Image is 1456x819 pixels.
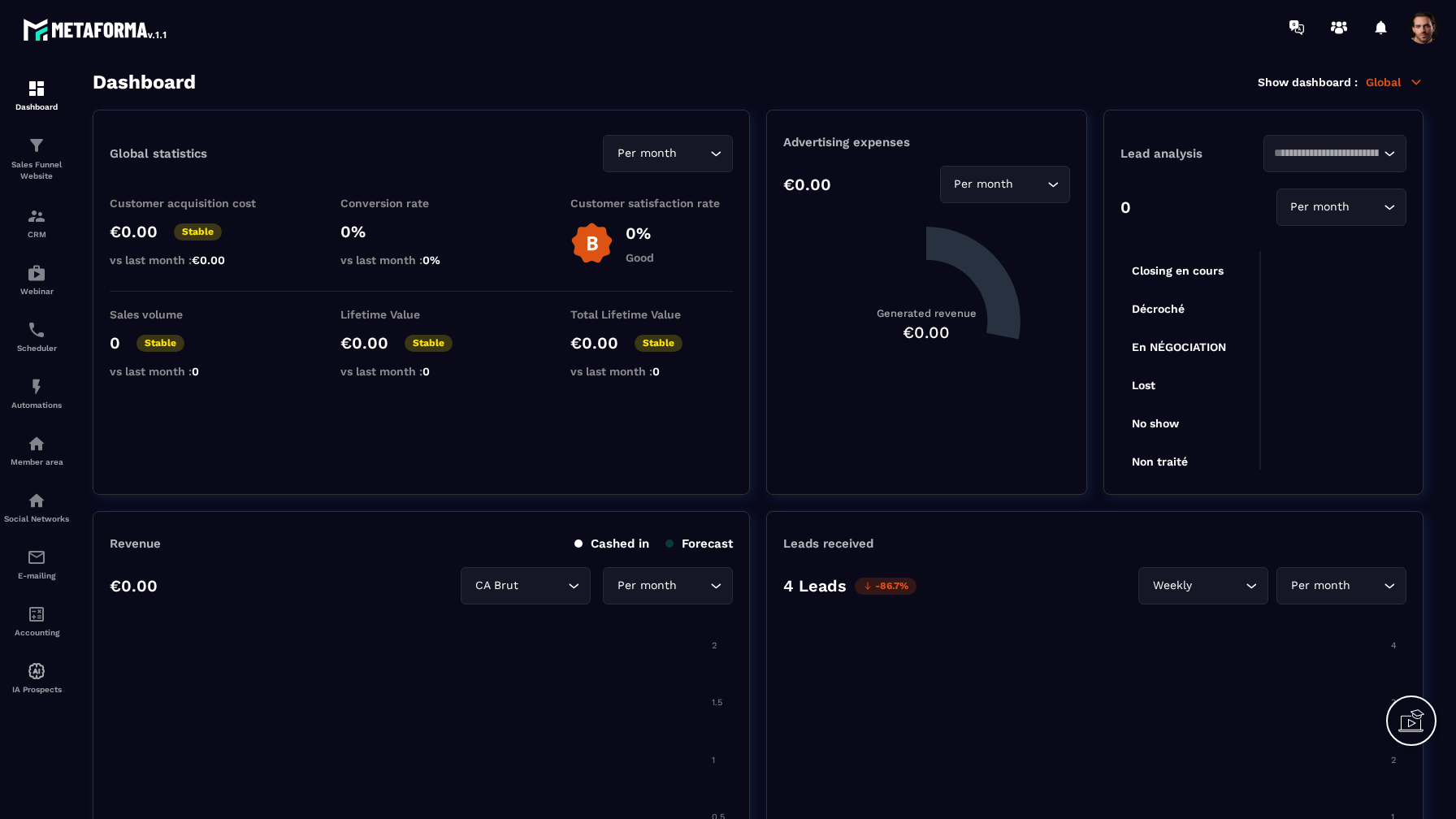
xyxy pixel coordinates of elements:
[522,577,564,595] input: Search for option
[4,571,69,580] p: E-mailing
[4,457,69,466] p: Member area
[4,194,69,251] a: formationformationCRM
[603,135,733,172] div: Search for option
[4,251,69,308] a: automationsautomationsWebinar
[1149,577,1195,595] span: Weekly
[626,251,654,264] p: Good
[1287,577,1354,595] span: Per month
[422,365,430,378] span: 0
[340,253,503,266] p: vs last month :
[712,697,722,708] tspan: 1.5
[27,79,46,98] img: formation
[4,159,69,182] p: Sales Funnel Website
[680,145,706,162] input: Search for option
[27,263,46,283] img: automations
[4,102,69,111] p: Dashboard
[4,344,69,353] p: Scheduler
[4,230,69,239] p: CRM
[4,514,69,523] p: Social Networks
[570,333,618,353] p: €0.00
[110,536,161,551] p: Revenue
[405,335,453,352] p: Stable
[613,577,680,595] span: Per month
[626,223,654,243] p: 0%
[27,661,46,681] img: automations
[27,206,46,226] img: formation
[1132,340,1226,353] tspan: En NÉGOCIATION
[712,640,717,651] tspan: 2
[110,365,272,378] p: vs last month :
[783,175,831,194] p: €0.00
[27,491,46,510] img: social-network
[4,123,69,194] a: formationformationSales Funnel Website
[110,146,207,161] p: Global statistics
[340,197,503,210] p: Conversion rate
[110,222,158,241] p: €0.00
[1132,379,1155,392] tspan: Lost
[570,197,733,210] p: Customer satisfaction rate
[940,166,1070,203] div: Search for option
[110,333,120,353] p: 0
[110,197,272,210] p: Customer acquisition cost
[1258,76,1358,89] p: Show dashboard :
[1017,175,1043,193] input: Search for option
[1391,755,1396,765] tspan: 2
[192,365,199,378] span: 0
[712,755,715,765] tspan: 1
[1132,455,1188,468] tspan: Non traité
[570,222,613,265] img: b-badge-o.b3b20ee6.svg
[4,685,69,694] p: IA Prospects
[951,175,1017,193] span: Per month
[603,567,733,604] div: Search for option
[27,434,46,453] img: automations
[1274,145,1380,162] input: Search for option
[783,536,873,551] p: Leads received
[1120,146,1263,161] p: Lead analysis
[1276,567,1406,604] div: Search for option
[471,577,522,595] span: CA Brut
[461,567,591,604] div: Search for option
[1391,640,1397,651] tspan: 4
[27,604,46,624] img: accountant
[1132,302,1185,315] tspan: Décroché
[23,15,169,44] img: logo
[4,422,69,479] a: automationsautomationsMember area
[4,67,69,123] a: formationformationDashboard
[174,223,222,240] p: Stable
[783,135,1069,149] p: Advertising expenses
[27,377,46,396] img: automations
[4,308,69,365] a: schedulerschedulerScheduler
[93,71,196,93] h3: Dashboard
[1354,198,1380,216] input: Search for option
[4,365,69,422] a: automationsautomationsAutomations
[613,145,680,162] span: Per month
[27,320,46,340] img: scheduler
[27,548,46,567] img: email
[110,576,158,596] p: €0.00
[4,479,69,535] a: social-networksocial-networkSocial Networks
[340,308,503,321] p: Lifetime Value
[665,536,733,551] p: Forecast
[4,628,69,637] p: Accounting
[110,308,272,321] p: Sales volume
[570,308,733,321] p: Total Lifetime Value
[136,335,184,352] p: Stable
[1287,198,1354,216] span: Per month
[635,335,682,352] p: Stable
[422,253,440,266] span: 0%
[652,365,660,378] span: 0
[27,136,46,155] img: formation
[1263,135,1406,172] div: Search for option
[1366,75,1423,89] p: Global
[574,536,649,551] p: Cashed in
[192,253,225,266] span: €0.00
[340,333,388,353] p: €0.00
[340,222,503,241] p: 0%
[1120,197,1131,217] p: 0
[340,365,503,378] p: vs last month :
[4,287,69,296] p: Webinar
[1138,567,1268,604] div: Search for option
[570,365,733,378] p: vs last month :
[1132,264,1224,278] tspan: Closing en cours
[1132,417,1180,430] tspan: No show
